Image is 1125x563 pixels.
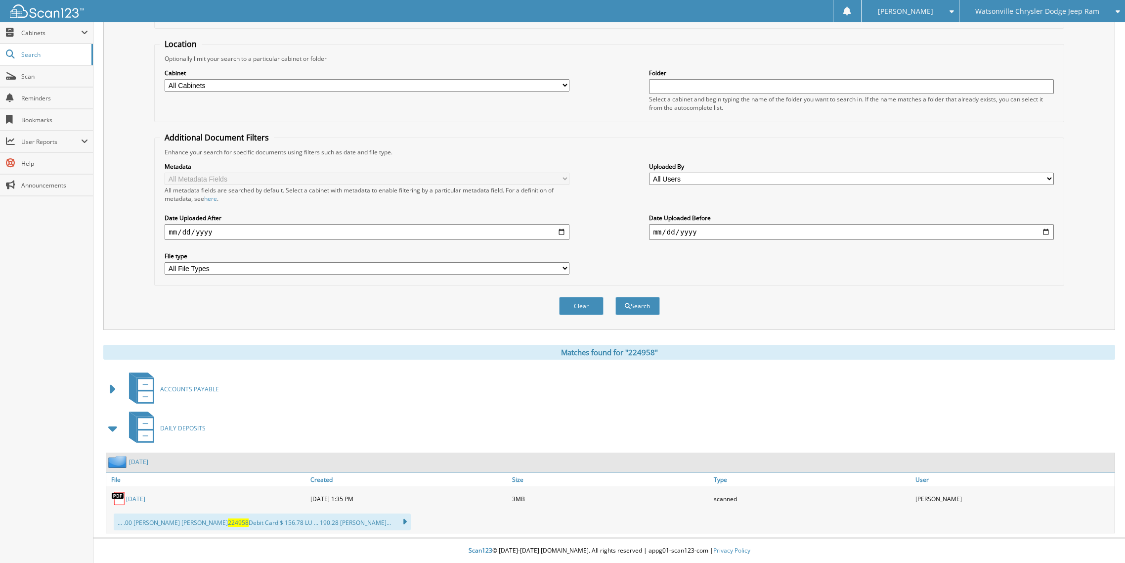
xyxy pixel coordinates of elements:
div: Enhance your search for specific documents using filters such as date and file type. [160,148,1058,156]
legend: Location [160,39,202,49]
div: Optionally limit your search to a particular cabinet or folder [160,54,1058,63]
label: Date Uploaded After [165,214,569,222]
label: Date Uploaded Before [649,214,1053,222]
span: Cabinets [21,29,81,37]
a: Created [308,473,510,486]
div: All metadata fields are searched by default. Select a cabinet with metadata to enable filtering b... [165,186,569,203]
span: Scan123 [469,546,492,555]
span: Scan [21,72,88,81]
img: scan123-logo-white.svg [10,4,84,18]
span: Search [21,50,87,59]
a: ACCOUNTS PAYABLE [123,370,219,409]
div: © [DATE]-[DATE] [DOMAIN_NAME]. All rights reserved | appg01-scan123-com | [93,539,1125,563]
span: User Reports [21,138,81,146]
label: File type [165,252,569,260]
a: [DATE] [129,458,148,466]
span: 224958 [228,518,249,527]
a: Size [510,473,711,486]
div: Select a cabinet and begin typing the name of the folder you want to search in. If the name match... [649,95,1053,112]
a: Privacy Policy [713,546,750,555]
label: Metadata [165,162,569,171]
span: [PERSON_NAME] [878,8,933,14]
div: ... .00 [PERSON_NAME] [PERSON_NAME] Debit Card $ 156.78 LU ... 190.28 [PERSON_NAME]... [114,514,411,530]
span: Bookmarks [21,116,88,124]
a: File [106,473,308,486]
span: Watsonville Chrysler Dodge Jeep Ram [975,8,1099,14]
a: User [913,473,1115,486]
div: Matches found for "224958" [103,345,1115,360]
span: Help [21,159,88,168]
div: [DATE] 1:35 PM [308,489,510,509]
label: Cabinet [165,69,569,77]
a: DAILY DEPOSITS [123,409,206,448]
a: [DATE] [126,495,145,503]
span: Announcements [21,181,88,189]
span: Reminders [21,94,88,102]
button: Search [615,297,660,315]
div: [PERSON_NAME] [913,489,1115,509]
label: Uploaded By [649,162,1053,171]
span: DAILY DEPOSITS [160,424,206,432]
input: end [649,224,1053,240]
a: Type [711,473,913,486]
label: Folder [649,69,1053,77]
span: ACCOUNTS PAYABLE [160,385,219,393]
input: start [165,224,569,240]
img: PDF.png [111,491,126,506]
img: folder2.png [108,456,129,468]
button: Clear [559,297,604,315]
a: here [204,194,217,203]
div: scanned [711,489,913,509]
div: 3MB [510,489,711,509]
legend: Additional Document Filters [160,132,274,143]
